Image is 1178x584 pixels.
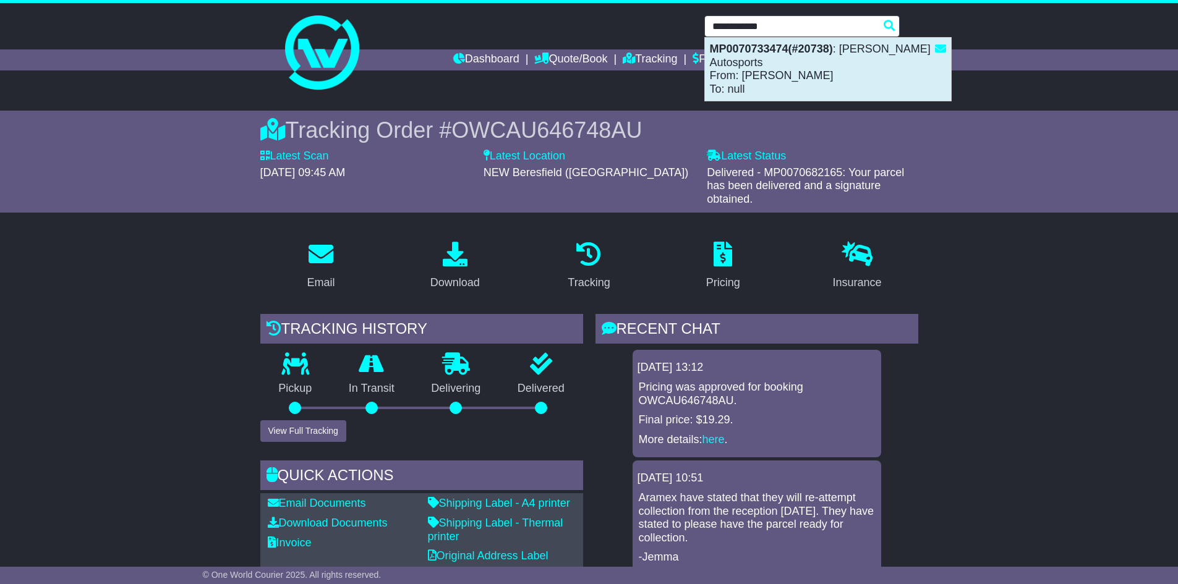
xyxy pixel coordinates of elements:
p: More details: . [639,433,875,447]
div: Pricing [706,274,740,291]
a: Insurance [825,237,890,295]
label: Latest Location [484,150,565,163]
div: [DATE] 10:51 [638,472,876,485]
p: Pickup [260,382,331,396]
span: NEW Beresfield ([GEOGRAPHIC_DATA]) [484,166,688,179]
a: here [702,433,725,446]
a: Download [422,237,488,295]
a: Email Documents [268,497,366,509]
p: Delivering [413,382,500,396]
a: Invoice [268,536,312,549]
div: Quick Actions [260,460,583,494]
div: Tracking [568,274,610,291]
a: Email [299,237,343,295]
span: Delivered - MP0070682165: Your parcel has been delivered and a signature obtained. [707,166,904,205]
div: Tracking Order # [260,117,918,143]
a: Quote/Book [534,49,607,70]
span: [DATE] 09:45 AM [260,166,346,179]
a: Tracking [560,237,618,295]
p: Aramex have stated that they will re-attempt collection from the reception [DATE]. They have stat... [639,491,875,544]
a: Tracking [623,49,677,70]
label: Latest Status [707,150,786,163]
div: : [PERSON_NAME] Autosports From: [PERSON_NAME] To: null [705,38,951,101]
a: Original Address Label [428,549,548,562]
a: Download Documents [268,517,388,529]
a: Shipping Label - Thermal printer [428,517,563,543]
p: In Transit [330,382,413,396]
p: Final price: $19.29. [639,413,875,427]
p: Pricing was approved for booking OWCAU646748AU. [639,381,875,407]
label: Latest Scan [260,150,329,163]
a: Dashboard [453,49,519,70]
a: Financials [693,49,749,70]
div: Email [307,274,335,291]
div: RECENT CHAT [595,314,918,347]
span: © One World Courier 2025. All rights reserved. [203,570,382,580]
p: -Jemma [639,551,875,564]
div: Download [430,274,480,291]
div: Insurance [833,274,882,291]
a: Shipping Label - A4 printer [428,497,570,509]
p: Delivered [499,382,583,396]
a: Pricing [698,237,748,295]
strong: MP0070733474(#20738) [710,43,833,55]
div: Tracking history [260,314,583,347]
span: OWCAU646748AU [451,117,642,143]
div: [DATE] 13:12 [638,361,876,375]
button: View Full Tracking [260,420,346,442]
